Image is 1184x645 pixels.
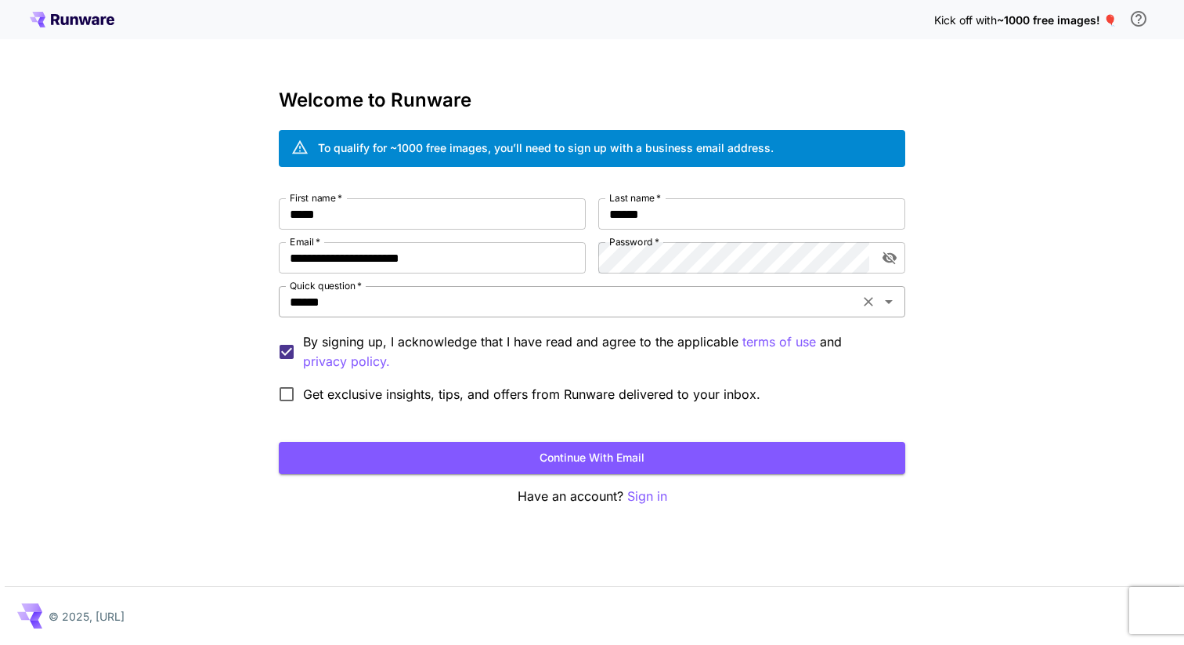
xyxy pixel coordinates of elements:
label: Password [609,235,659,248]
button: Continue with email [279,442,905,474]
button: Clear [857,291,879,313]
p: terms of use [742,332,816,352]
button: Open [878,291,900,313]
button: By signing up, I acknowledge that I have read and agree to the applicable terms of use and [303,352,390,371]
label: Last name [609,191,661,205]
label: First name [290,191,342,205]
p: Have an account? [279,487,905,506]
p: © 2025, [URL] [49,608,125,625]
span: Kick off with [934,13,997,27]
button: By signing up, I acknowledge that I have read and agree to the applicable and privacy policy. [742,332,816,352]
button: In order to qualify for free credit, you need to sign up with a business email address and click ... [1123,3,1154,34]
div: To qualify for ~1000 free images, you’ll need to sign up with a business email address. [318,140,774,156]
label: Quick question [290,279,362,292]
p: By signing up, I acknowledge that I have read and agree to the applicable and [303,332,893,371]
h3: Welcome to Runware [279,89,905,111]
label: Email [290,235,320,248]
button: toggle password visibility [875,244,904,272]
span: ~1000 free images! 🎈 [997,13,1117,27]
span: Get exclusive insights, tips, and offers from Runware delivered to your inbox. [303,385,760,404]
p: privacy policy. [303,352,390,371]
button: Sign in [627,487,667,506]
